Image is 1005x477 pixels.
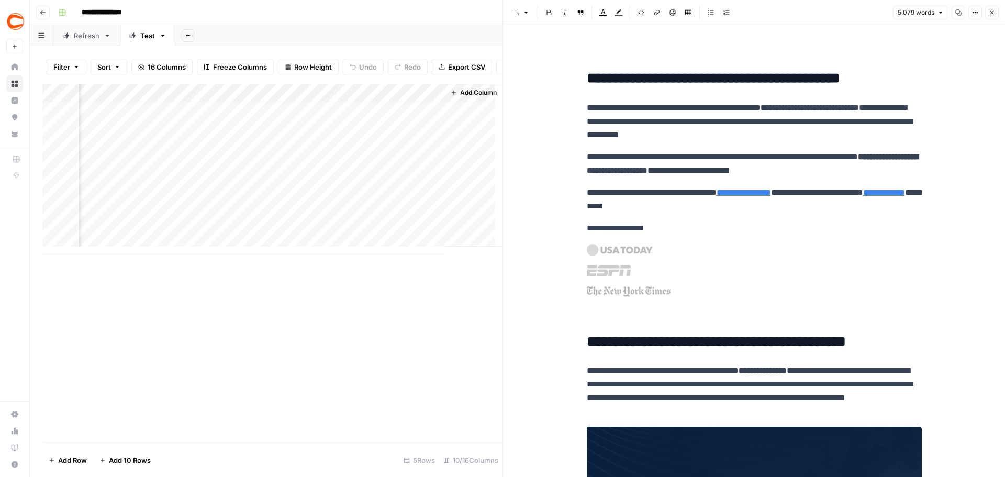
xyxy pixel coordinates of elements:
a: Opportunities [6,109,23,126]
span: Redo [404,62,421,72]
span: Sort [97,62,111,72]
button: Add Row [42,452,93,469]
div: 10/16 Columns [439,452,502,469]
span: Filter [53,62,70,72]
button: 5,079 words [893,6,948,19]
a: Insights [6,92,23,109]
button: Sort [91,59,127,75]
div: Test [140,30,155,41]
a: Usage [6,423,23,439]
a: Browse [6,75,23,92]
span: Undo [359,62,377,72]
a: Learning Hub [6,439,23,456]
button: Freeze Columns [197,59,274,75]
div: 5 Rows [399,452,439,469]
a: Settings [6,406,23,423]
a: Refresh [53,25,120,46]
span: Row Height [294,62,332,72]
span: Export CSV [448,62,485,72]
span: 5,079 words [898,8,934,17]
button: Add 10 Rows [93,452,157,469]
button: Export CSV [432,59,492,75]
a: Test [120,25,175,46]
button: Redo [388,59,428,75]
span: Add Row [58,455,87,465]
button: Row Height [278,59,339,75]
button: Help + Support [6,456,23,473]
span: Freeze Columns [213,62,267,72]
span: 16 Columns [148,62,186,72]
button: Undo [343,59,384,75]
img: Covers Logo [6,12,25,31]
button: Add Column [446,86,501,99]
button: Filter [47,59,86,75]
span: Add Column [460,88,497,97]
button: 16 Columns [131,59,193,75]
span: Add 10 Rows [109,455,151,465]
a: Your Data [6,126,23,142]
button: Workspace: Covers [6,8,23,35]
div: Refresh [74,30,99,41]
a: Home [6,59,23,75]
